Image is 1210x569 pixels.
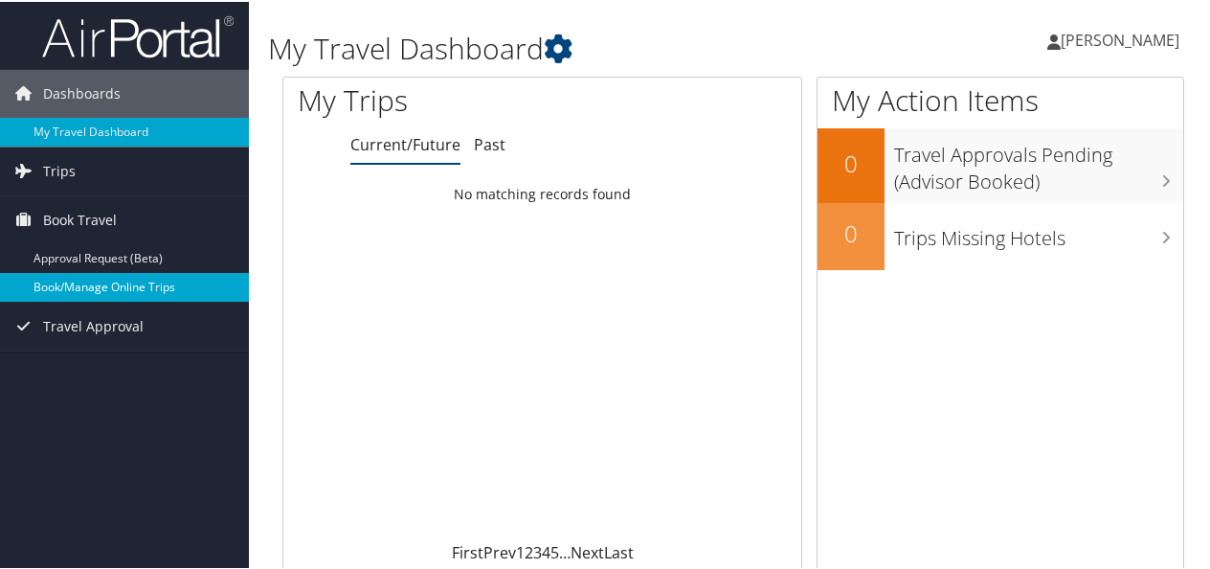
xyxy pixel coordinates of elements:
[818,216,885,248] h2: 0
[298,79,571,119] h1: My Trips
[483,540,516,561] a: Prev
[550,540,559,561] a: 5
[542,540,550,561] a: 4
[818,146,885,178] h2: 0
[894,214,1183,250] h3: Trips Missing Hotels
[571,540,604,561] a: Next
[43,146,76,193] span: Trips
[1061,28,1179,49] span: [PERSON_NAME]
[533,540,542,561] a: 3
[268,27,888,67] h1: My Travel Dashboard
[818,201,1183,268] a: 0Trips Missing Hotels
[43,301,144,349] span: Travel Approval
[818,126,1183,200] a: 0Travel Approvals Pending (Advisor Booked)
[474,132,505,153] a: Past
[43,194,117,242] span: Book Travel
[283,175,801,210] td: No matching records found
[452,540,483,561] a: First
[350,132,460,153] a: Current/Future
[894,130,1183,193] h3: Travel Approvals Pending (Advisor Booked)
[43,68,121,116] span: Dashboards
[516,540,525,561] a: 1
[525,540,533,561] a: 2
[604,540,634,561] a: Last
[818,79,1183,119] h1: My Action Items
[559,540,571,561] span: …
[42,12,234,57] img: airportal-logo.png
[1047,10,1199,67] a: [PERSON_NAME]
